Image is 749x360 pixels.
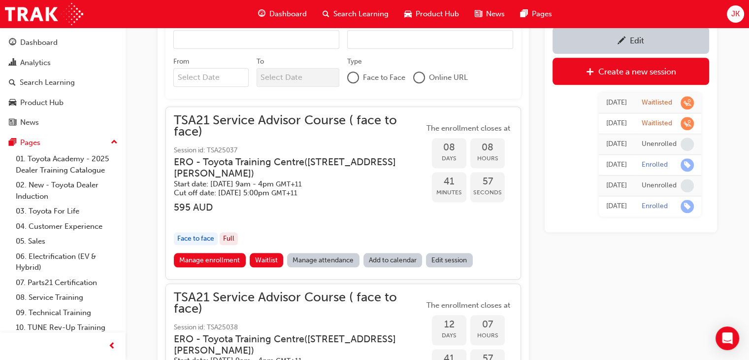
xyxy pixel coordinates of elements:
div: Type [347,57,362,67]
span: guage-icon [9,38,16,47]
img: Trak [5,3,83,25]
div: Enrolled [642,160,668,170]
button: Pages [4,134,122,152]
div: Edit [630,36,644,45]
a: 07. Parts21 Certification [12,275,122,290]
span: learningRecordVerb_WAITLIST-icon [681,117,694,130]
span: Session id: TSA25037 [174,145,424,156]
span: 07 [470,319,505,330]
span: TSA21 Service Advisor Course ( face to face) [174,115,424,137]
a: 02. New - Toyota Dealer Induction [12,178,122,204]
div: Open Intercom Messenger [716,326,739,350]
div: Unenrolled [642,140,677,149]
div: Enrolled [642,202,668,211]
span: Minutes [432,187,466,198]
span: guage-icon [258,8,265,20]
div: News [20,117,39,128]
span: Session id: TSA25038 [174,322,424,333]
div: Pages [20,137,40,148]
a: 10. TUNE Rev-Up Training [12,320,122,335]
a: 04. Customer Experience [12,219,122,234]
h3: 595 AUD [174,202,424,213]
span: learningRecordVerb_NONE-icon [681,138,694,151]
div: From [173,57,189,67]
a: Edit [553,27,709,54]
span: The enrollment closes at [424,123,513,134]
span: learningRecordVerb_ENROLL-icon [681,158,694,172]
span: Australian Eastern Daylight Time GMT+11 [276,180,302,188]
div: Waitlisted [642,119,672,128]
span: car-icon [404,8,412,20]
span: Online URL [429,72,468,83]
span: TSA21 Service Advisor Course ( face to face) [174,292,424,314]
span: Days [432,330,466,341]
span: Hours [470,330,505,341]
a: Manage attendance [287,253,359,267]
div: Search Learning [20,77,75,88]
a: 09. Technical Training [12,305,122,321]
a: Manage enrollment [174,253,246,267]
a: Analytics [4,54,122,72]
span: 08 [470,142,505,153]
div: Tue Feb 04 2025 13:27:33 GMT+1100 (Australian Eastern Daylight Time) [606,139,627,150]
span: learningRecordVerb_WAITLIST-icon [681,96,694,109]
div: Thu Aug 28 2025 15:07:57 GMT+1000 (Australian Eastern Standard Time) [606,97,627,108]
a: 01. Toyota Academy - 2025 Dealer Training Catalogue [12,151,122,178]
span: car-icon [9,99,16,108]
span: Pages [532,8,552,20]
a: Dashboard [4,34,122,52]
a: 03. Toyota For Life [12,204,122,219]
span: pages-icon [9,139,16,147]
button: DashboardAnalyticsSearch LearningProduct HubNews [4,32,122,134]
a: Product Hub [4,94,122,112]
div: Wed Jan 22 2025 09:39:55 GMT+1100 (Australian Eastern Daylight Time) [606,180,627,191]
input: From [173,68,249,87]
span: news-icon [475,8,482,20]
div: Face to face [174,232,218,246]
a: guage-iconDashboard [250,4,315,24]
a: Edit session [426,253,473,267]
span: Product Hub [416,8,459,20]
span: prev-icon [108,340,116,353]
a: 06. Electrification (EV & Hybrid) [12,249,122,275]
span: The enrollment closes at [424,300,513,311]
div: Unenrolled [642,181,677,190]
span: pencil-icon [618,36,626,46]
span: pages-icon [521,8,528,20]
span: Waitlist [255,256,278,264]
a: pages-iconPages [513,4,560,24]
span: Dashboard [269,8,307,20]
span: plus-icon [586,68,594,77]
h3: ERO - Toyota Training Centre ( [STREET_ADDRESS][PERSON_NAME] ) [174,333,408,357]
div: To [257,57,264,67]
span: 41 [432,176,466,187]
span: search-icon [9,78,16,87]
span: 08 [432,142,466,153]
span: Seconds [470,187,505,198]
span: News [486,8,505,20]
span: news-icon [9,118,16,127]
a: Add to calendar [363,253,423,267]
a: news-iconNews [467,4,513,24]
h5: Start date: [DATE] 9am - 4pm [174,180,408,189]
button: TSA21 Service Advisor Course ( face to face)Session id: TSA25037ERO - Toyota Training Centre([STR... [174,115,513,271]
div: Product Hub [20,97,64,108]
span: 12 [432,319,466,330]
span: Face to Face [363,72,405,83]
span: learningRecordVerb_ENROLL-icon [681,200,694,213]
span: search-icon [323,8,329,20]
div: Dashboard [20,37,58,48]
h5: Cut off date: [DATE] 5:00pm [174,188,408,198]
div: Tue Feb 04 2025 13:20:21 GMT+1100 (Australian Eastern Daylight Time) [606,159,627,171]
span: 57 [470,176,505,187]
input: To [257,68,340,87]
a: Create a new session [553,58,709,85]
div: Tue Jul 29 2025 07:51:23 GMT+1000 (Australian Eastern Standard Time) [606,118,627,129]
div: Analytics [20,57,51,69]
span: up-icon [111,136,118,149]
a: search-iconSearch Learning [315,4,396,24]
a: 08. Service Training [12,290,122,305]
span: JK [731,8,740,20]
